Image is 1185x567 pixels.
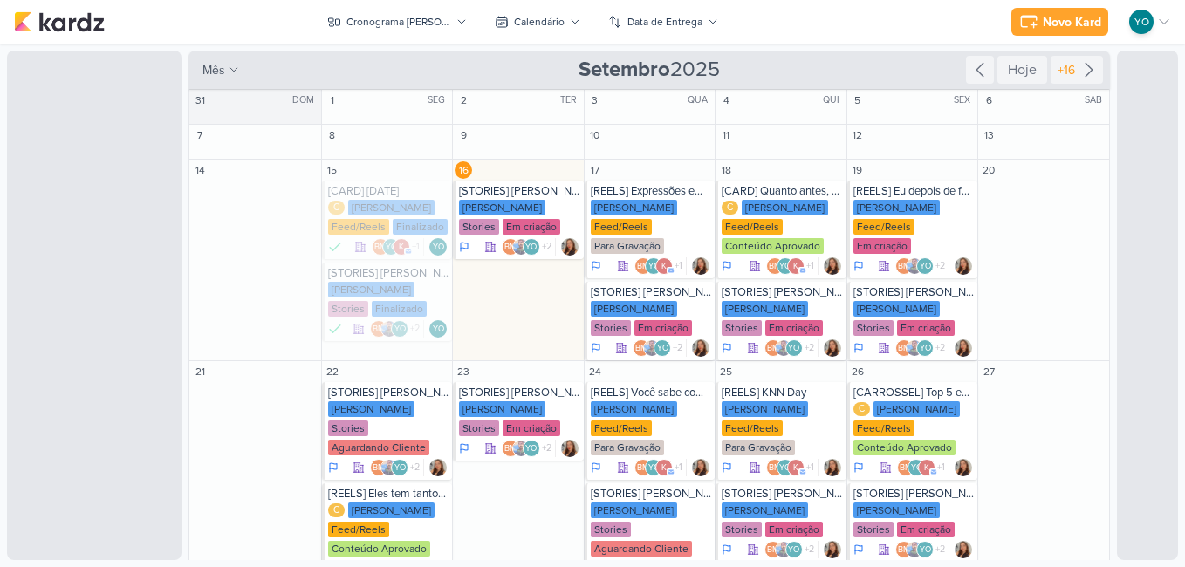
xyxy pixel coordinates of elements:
[637,464,649,473] p: BM
[824,459,841,476] img: Franciluce Carvalho
[849,161,866,179] div: 19
[767,345,779,353] p: BM
[766,459,784,476] div: Beth Monteiro
[459,401,545,417] div: [PERSON_NAME]
[722,543,732,557] div: Em Andamento
[769,464,781,473] p: BM
[824,541,841,558] div: Responsável: Franciluce Carvalho
[579,57,670,82] strong: Setembro
[645,257,662,275] div: Yasmin Oliveira
[849,363,866,380] div: 26
[591,219,652,235] div: Feed/Reels
[459,184,580,198] div: [STORIES] KNN Moreira
[1043,13,1101,31] div: Novo Kard
[191,126,209,144] div: 7
[655,459,673,476] div: knnpinda@gmail.com
[918,459,935,476] div: knnpinda@gmail.com
[853,184,975,198] div: [REELS] Eu depois de fazer minha matrícula na KNN
[14,11,105,32] img: kardz.app
[591,238,664,254] div: Para Gravação
[1054,61,1079,79] div: +16
[980,363,997,380] div: 27
[722,401,808,417] div: [PERSON_NAME]
[935,461,945,475] span: +1
[324,161,341,179] div: 15
[382,238,400,256] div: Yasmin Oliveira
[717,126,735,144] div: 11
[873,401,960,417] div: [PERSON_NAME]
[455,126,472,144] div: 9
[374,243,387,252] p: BM
[692,339,709,357] div: Responsável: Franciluce Carvalho
[766,257,819,275] div: Colaboradores: Beth Monteiro, Yasmin Oliveira, knnpinda@gmail.com, financeiro.knnpinda@gmail.com
[955,459,972,476] div: Responsável: Franciluce Carvalho
[849,126,866,144] div: 12
[722,219,783,235] div: Feed/Reels
[722,238,824,254] div: Conteúdo Aprovado
[775,541,792,558] img: Guilherme Savio
[654,339,671,357] div: Yasmin Oliveira
[766,459,819,476] div: Colaboradores: Beth Monteiro, Yasmin Oliveira, knnpinda@gmail.com, financeiro.knnpinda@gmail.com
[767,546,779,555] p: BM
[803,543,814,557] span: +2
[722,259,732,273] div: Em Andamento
[655,257,673,275] div: knnpinda@gmail.com
[399,243,404,252] p: k
[633,339,687,357] div: Colaboradores: Beth Monteiro, Guilherme Savio, Yasmin Oliveira, knnpinda@gmail.com, financeiro.kn...
[328,201,345,215] div: C
[455,92,472,109] div: 2
[692,257,709,275] img: Franciluce Carvalho
[765,320,823,336] div: Em criação
[328,503,345,517] div: C
[853,320,894,336] div: Stories
[853,219,914,235] div: Feed/Reels
[955,257,972,275] img: Franciluce Carvalho
[934,543,945,557] span: +2
[525,445,537,454] p: YO
[661,263,667,271] p: k
[645,459,662,476] div: Yasmin Oliveira
[633,339,650,357] div: Beth Monteiro
[924,464,929,473] p: k
[742,200,828,215] div: [PERSON_NAME]
[853,341,864,355] div: Em Andamento
[591,285,712,299] div: [STORIES] KNN Moreira
[849,92,866,109] div: 5
[895,257,913,275] div: Beth Monteiro
[428,93,450,107] div: SEG
[523,238,540,256] div: Yasmin Oliveira
[591,341,601,355] div: Em Andamento
[523,440,540,457] div: Yasmin Oliveira
[328,219,389,235] div: Feed/Reels
[775,339,792,357] img: Guilherme Savio
[906,541,923,558] img: Guilherme Savio
[779,263,791,271] p: YO
[916,541,934,558] div: Yasmin Oliveira
[788,345,799,353] p: YO
[916,257,934,275] div: Yasmin Oliveira
[459,200,545,215] div: [PERSON_NAME]
[1011,8,1108,36] button: Novo Kard
[722,341,732,355] div: Em Andamento
[455,161,472,179] div: 16
[433,325,444,334] p: YO
[722,420,783,436] div: Feed/Reels
[722,522,762,537] div: Stories
[906,257,923,275] img: Guilherme Savio
[324,126,341,144] div: 8
[328,238,342,256] div: Finalizado
[591,420,652,436] div: Feed/Reels
[328,301,368,317] div: Stories
[722,320,762,336] div: Stories
[504,243,517,252] p: BM
[897,459,914,476] div: Beth Monteiro
[764,541,782,558] div: Beth Monteiro
[429,459,447,476] img: Franciluce Carvalho
[540,441,551,455] span: +2
[370,459,424,476] div: Colaboradores: Beth Monteiro, Guilherme Savio, Yasmin Oliveira, knnpinda@gmail.com, financeiro.kn...
[717,161,735,179] div: 18
[1085,93,1107,107] div: SAB
[853,543,864,557] div: Em Andamento
[717,92,735,109] div: 4
[766,257,784,275] div: Beth Monteiro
